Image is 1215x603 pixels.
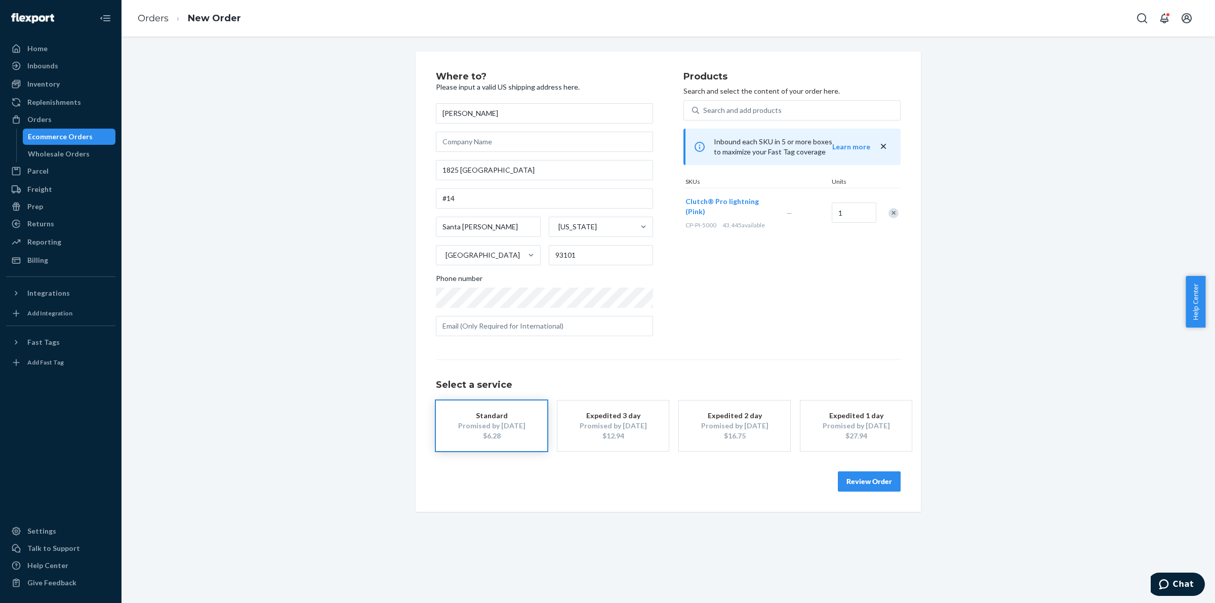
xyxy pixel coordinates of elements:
a: Billing [6,252,115,268]
div: Orders [27,114,52,125]
a: Add Fast Tag [6,354,115,371]
div: Add Integration [27,309,72,317]
span: Clutch® Pro lightning (Pink) [685,197,759,216]
input: ZIP Code [549,245,654,265]
button: StandardPromised by [DATE]$6.28 [436,400,547,451]
a: Inventory [6,76,115,92]
input: City [436,217,541,237]
div: Fast Tags [27,337,60,347]
button: Give Feedback [6,575,115,591]
div: Reporting [27,237,61,247]
button: Expedited 3 dayPromised by [DATE]$12.94 [557,400,669,451]
div: Standard [451,411,532,421]
a: Replenishments [6,94,115,110]
a: Wholesale Orders [23,146,116,162]
div: Parcel [27,166,49,176]
div: Inventory [27,79,60,89]
a: Orders [6,111,115,128]
div: Expedited 3 day [573,411,654,421]
div: $27.94 [816,431,897,441]
input: Street Address [436,160,653,180]
div: Promised by [DATE] [451,421,532,431]
span: CP-PI-5000 [685,221,716,229]
div: Talk to Support [27,543,80,553]
div: Settings [27,526,56,536]
div: [US_STATE] [558,222,597,232]
div: $12.94 [573,431,654,441]
a: Returns [6,216,115,232]
div: Search and add products [703,105,782,115]
h2: Products [683,72,901,82]
div: Billing [27,255,48,265]
span: — [786,209,792,217]
p: Please input a valid US shipping address here. [436,82,653,92]
p: Search and select the content of your order here. [683,86,901,96]
button: Clutch® Pro lightning (Pink) [685,196,774,217]
input: [US_STATE] [557,222,558,232]
div: Expedited 2 day [694,411,775,421]
input: [GEOGRAPHIC_DATA] [444,250,445,260]
a: Reporting [6,234,115,250]
a: Ecommerce Orders [23,129,116,145]
button: close [878,141,888,152]
input: Open Keeper Popup [436,316,653,336]
input: First & Last Name [436,103,653,124]
div: Freight [27,184,52,194]
a: Inbounds [6,58,115,74]
a: Home [6,41,115,57]
div: Home [27,44,48,54]
div: SKUs [683,177,830,188]
div: Add Fast Tag [27,358,64,367]
input: Street Address 2 (Optional) [436,188,653,209]
div: [GEOGRAPHIC_DATA] [445,250,520,260]
div: $6.28 [451,431,532,441]
a: Parcel [6,163,115,179]
div: Promised by [DATE] [816,421,897,431]
button: Expedited 2 dayPromised by [DATE]$16.75 [679,400,790,451]
span: Phone number [436,273,482,288]
a: Freight [6,181,115,197]
h2: Where to? [436,72,653,82]
div: Ecommerce Orders [28,132,93,142]
div: Wholesale Orders [28,149,90,159]
button: Open notifications [1154,8,1174,28]
button: Review Order [838,471,901,492]
button: Close Navigation [95,8,115,28]
div: Integrations [27,288,70,298]
button: Open Search Box [1132,8,1152,28]
div: Inbounds [27,61,58,71]
div: Units [830,177,875,188]
div: Help Center [27,560,68,571]
ol: breadcrumbs [130,4,249,33]
h1: Select a service [436,380,901,390]
a: Help Center [6,557,115,574]
div: Expedited 1 day [816,411,897,421]
button: Open account menu [1177,8,1197,28]
span: 43,445 available [722,221,765,229]
a: New Order [188,13,241,24]
div: Promised by [DATE] [694,421,775,431]
img: Flexport logo [11,13,54,23]
iframe: Opens a widget where you can chat to one of our agents [1151,573,1205,598]
div: Returns [27,219,54,229]
button: Expedited 1 dayPromised by [DATE]$27.94 [800,400,912,451]
input: Quantity [832,203,876,223]
div: Prep [27,202,43,212]
button: Talk to Support [6,540,115,556]
div: Replenishments [27,97,81,107]
button: Fast Tags [6,334,115,350]
a: Settings [6,523,115,539]
input: Company Name [436,132,653,152]
div: $16.75 [694,431,775,441]
div: Give Feedback [27,578,76,588]
div: Remove Item [888,208,899,218]
button: Integrations [6,285,115,301]
div: Promised by [DATE] [573,421,654,431]
a: Prep [6,198,115,215]
button: Learn more [832,142,870,152]
a: Orders [138,13,169,24]
div: Inbound each SKU in 5 or more boxes to maximize your Fast Tag coverage [683,129,901,165]
button: Help Center [1186,276,1205,328]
